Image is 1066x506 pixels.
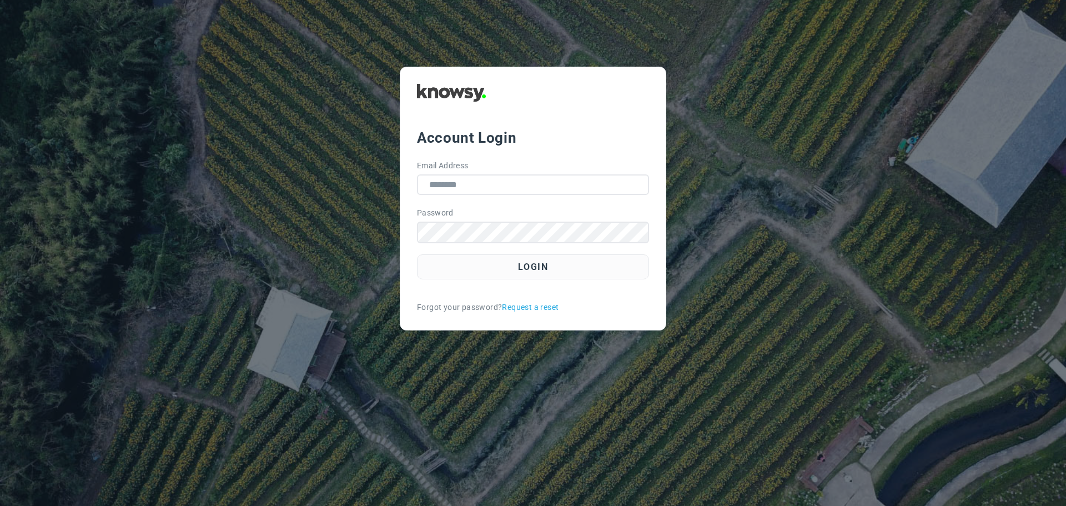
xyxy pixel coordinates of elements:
[417,207,454,219] label: Password
[417,160,469,172] label: Email Address
[417,128,649,148] div: Account Login
[417,302,649,313] div: Forgot your password?
[502,302,559,313] a: Request a reset
[417,254,649,279] button: Login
